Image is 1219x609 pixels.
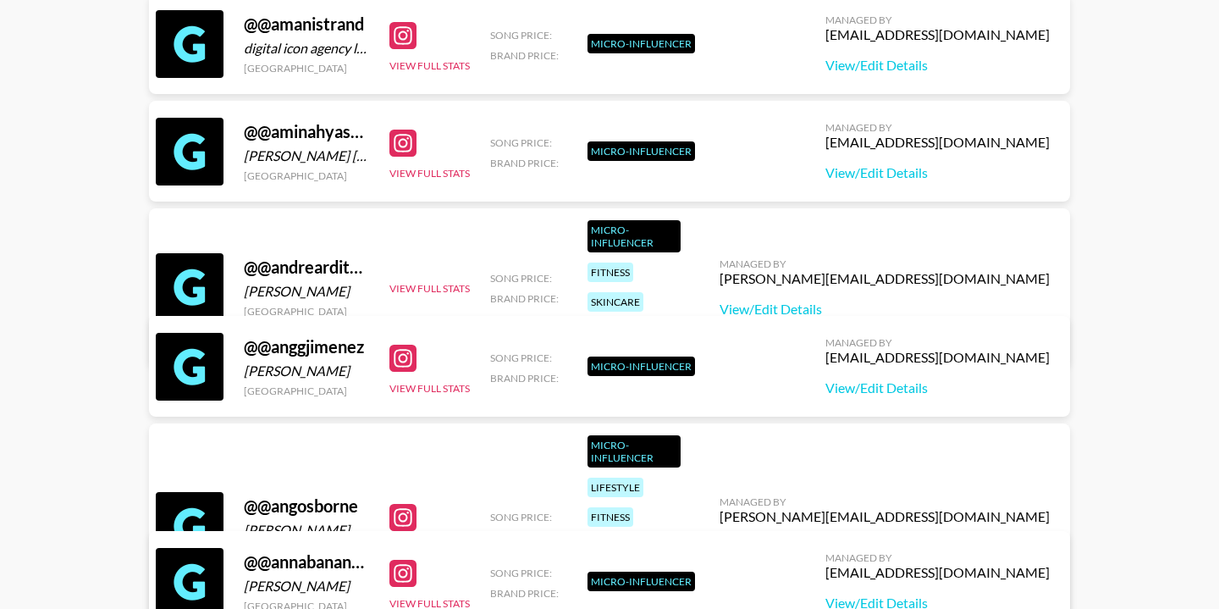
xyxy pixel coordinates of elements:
[490,567,552,579] span: Song Price:
[244,522,369,539] div: [PERSON_NAME]
[244,257,369,278] div: @ @andrearditacchio
[587,34,695,53] div: Micro-Influencer
[389,167,470,180] button: View Full Stats
[389,282,470,295] button: View Full Stats
[244,363,369,379] div: [PERSON_NAME]
[244,336,369,357] div: @ @anggjimenez
[490,29,552,42] span: Song Price:
[244,551,369,573] div: @ @annabananaxdddd
[825,121,1050,134] div: Managed By
[389,59,470,72] button: View Full Stats
[244,147,369,164] div: [PERSON_NAME] [MEDICAL_DATA][PERSON_NAME]
[244,578,369,595] div: [PERSON_NAME]
[490,272,552,285] span: Song Price:
[587,220,681,252] div: Micro-Influencer
[825,551,1050,564] div: Managed By
[825,564,1050,581] div: [EMAIL_ADDRESS][DOMAIN_NAME]
[490,352,552,364] span: Song Price:
[244,169,369,182] div: [GEOGRAPHIC_DATA]
[244,385,369,397] div: [GEOGRAPHIC_DATA]
[490,511,552,523] span: Song Price:
[825,336,1050,349] div: Managed By
[389,382,470,395] button: View Full Stats
[720,508,1050,525] div: [PERSON_NAME][EMAIL_ADDRESS][DOMAIN_NAME]
[490,136,552,149] span: Song Price:
[244,496,369,517] div: @ @angosborne
[720,301,1050,318] a: View/Edit Details
[244,14,369,35] div: @ @amanistrand
[720,496,1050,508] div: Managed By
[587,141,695,161] div: Micro-Influencer
[825,349,1050,366] div: [EMAIL_ADDRESS][DOMAIN_NAME]
[244,121,369,142] div: @ @aminahyasmin__
[587,263,633,282] div: fitness
[587,572,695,591] div: Micro-Influencer
[825,57,1050,74] a: View/Edit Details
[244,40,369,57] div: digital icon agency limited
[244,62,369,75] div: [GEOGRAPHIC_DATA]
[490,587,559,600] span: Brand Price:
[587,435,681,468] div: Micro-Influencer
[490,49,559,62] span: Brand Price:
[825,14,1050,26] div: Managed By
[720,257,1050,270] div: Managed By
[825,379,1050,396] a: View/Edit Details
[587,507,633,527] div: fitness
[587,478,643,497] div: lifestyle
[490,157,559,169] span: Brand Price:
[825,26,1050,43] div: [EMAIL_ADDRESS][DOMAIN_NAME]
[244,283,369,300] div: [PERSON_NAME]
[825,134,1050,151] div: [EMAIL_ADDRESS][DOMAIN_NAME]
[490,372,559,385] span: Brand Price:
[720,270,1050,287] div: [PERSON_NAME][EMAIL_ADDRESS][DOMAIN_NAME]
[587,357,695,376] div: Micro-Influencer
[587,292,643,312] div: skincare
[244,305,369,318] div: [GEOGRAPHIC_DATA]
[825,164,1050,181] a: View/Edit Details
[490,292,559,305] span: Brand Price:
